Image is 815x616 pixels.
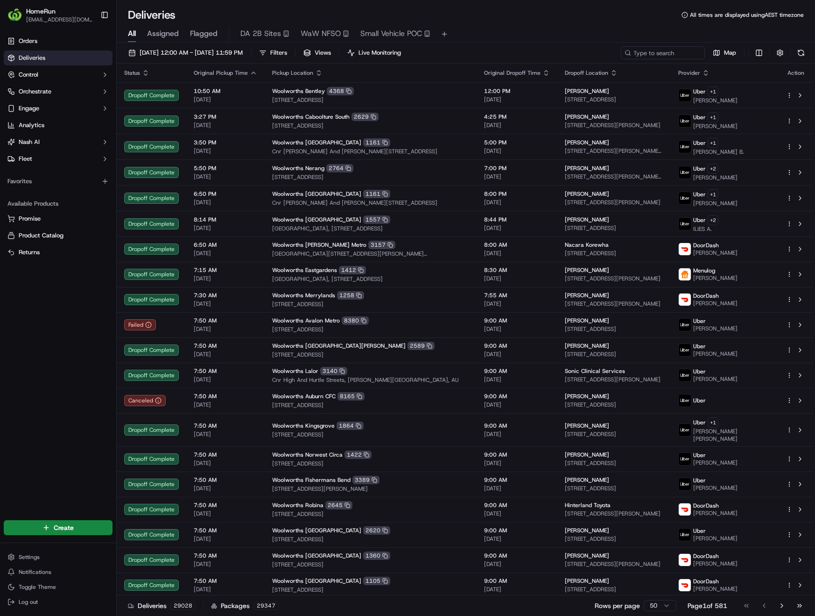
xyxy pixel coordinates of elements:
[4,67,112,82] button: Control
[194,342,257,350] span: 7:50 AM
[679,453,691,465] img: uber-new-logo.jpeg
[272,431,469,438] span: [STREET_ADDRESS]
[484,351,550,358] span: [DATE]
[272,165,324,172] span: Woolworths Nerang
[272,266,337,274] span: Woolworths Eastgardens
[484,510,550,517] span: [DATE]
[315,49,331,57] span: Views
[708,86,718,97] button: +1
[693,484,738,492] span: [PERSON_NAME]
[565,342,609,350] span: [PERSON_NAME]
[272,122,469,129] span: [STREET_ADDRESS]
[693,274,738,282] span: [PERSON_NAME]
[194,325,257,333] span: [DATE]
[272,139,361,146] span: Woolworths [GEOGRAPHIC_DATA]
[693,114,706,121] span: Uber
[484,87,550,95] span: 12:00 PM
[708,417,718,428] button: +1
[4,520,112,535] button: Create
[565,122,663,129] span: [STREET_ADDRESS][PERSON_NAME]
[484,317,550,324] span: 9:00 AM
[693,419,706,426] span: Uber
[272,422,335,430] span: Woolworths Kingsgrove
[678,69,700,77] span: Provider
[351,113,379,121] div: 2629
[194,393,257,400] span: 7:50 AM
[565,250,663,257] span: [STREET_ADDRESS]
[19,104,39,113] span: Engage
[565,292,609,299] span: [PERSON_NAME]
[368,241,395,249] div: 3157
[4,50,112,65] a: Deliveries
[679,141,691,153] img: uber-new-logo.jpeg
[565,510,663,517] span: [STREET_ADDRESS][PERSON_NAME]
[565,147,663,155] span: [STREET_ADDRESS][PERSON_NAME][PERSON_NAME]
[301,28,341,39] span: WaW NFSO
[693,502,719,509] span: DoorDash
[194,510,257,517] span: [DATE]
[272,275,469,283] span: [GEOGRAPHIC_DATA], [STREET_ADDRESS]
[124,395,166,406] div: Canceled
[693,191,706,198] span: Uber
[124,46,247,59] button: [DATE] 12:00 AM - [DATE] 11:59 PM
[484,393,550,400] span: 9:00 AM
[693,267,715,274] span: Menulog
[690,11,804,19] span: All times are displayed using AEST timezone
[194,451,257,458] span: 7:50 AM
[147,28,179,39] span: Assigned
[724,49,736,57] span: Map
[565,173,663,180] span: [STREET_ADDRESS][PERSON_NAME][PERSON_NAME]
[484,451,550,458] span: 9:00 AM
[484,430,550,438] span: [DATE]
[19,248,40,257] span: Returns
[484,485,550,492] span: [DATE]
[363,552,390,560] div: 1360
[484,190,550,198] span: 8:00 PM
[4,118,112,133] a: Analytics
[484,275,550,282] span: [DATE]
[194,292,257,299] span: 7:30 AM
[565,69,608,77] span: Dropoff Location
[407,342,435,350] div: 2589
[7,231,109,240] a: Product Catalog
[194,250,257,257] span: [DATE]
[19,568,51,576] span: Notifications
[255,46,291,59] button: Filters
[272,173,469,181] span: [STREET_ADDRESS]
[194,241,257,249] span: 6:50 AM
[325,501,352,509] div: 2645
[272,476,351,484] span: Woolworths Fishermans Bend
[679,579,691,591] img: doordash_logo_v2.png
[679,478,691,490] img: uber-new-logo.jpeg
[194,376,257,383] span: [DATE]
[484,173,550,180] span: [DATE]
[337,291,364,300] div: 1258
[709,46,740,59] button: Map
[194,224,257,232] span: [DATE]
[679,166,691,179] img: uber-new-logo.jpeg
[4,84,112,99] button: Orchestrate
[484,122,550,129] span: [DATE]
[194,552,257,559] span: 7:50 AM
[326,164,353,172] div: 2764
[272,96,469,104] span: [STREET_ADDRESS]
[565,376,663,383] span: [STREET_ADDRESS][PERSON_NAME]
[693,225,718,233] span: ILIES A.
[565,139,609,146] span: [PERSON_NAME]
[693,165,706,172] span: Uber
[272,113,350,121] span: Woolworths Caboolture South
[19,87,51,96] span: Orchestrate
[363,138,390,147] div: 1161
[343,46,405,59] button: Live Monitoring
[272,393,336,400] span: Woolworths Auburn CFC
[484,250,550,257] span: [DATE]
[565,275,663,282] span: [STREET_ADDRESS][PERSON_NAME]
[352,476,379,484] div: 3389
[320,367,347,375] div: 3140
[565,393,609,400] span: [PERSON_NAME]
[4,228,112,243] button: Product Catalog
[484,325,550,333] span: [DATE]
[194,69,248,77] span: Original Pickup Time
[679,503,691,516] img: doordash_logo_v2.png
[484,113,550,121] span: 4:25 PM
